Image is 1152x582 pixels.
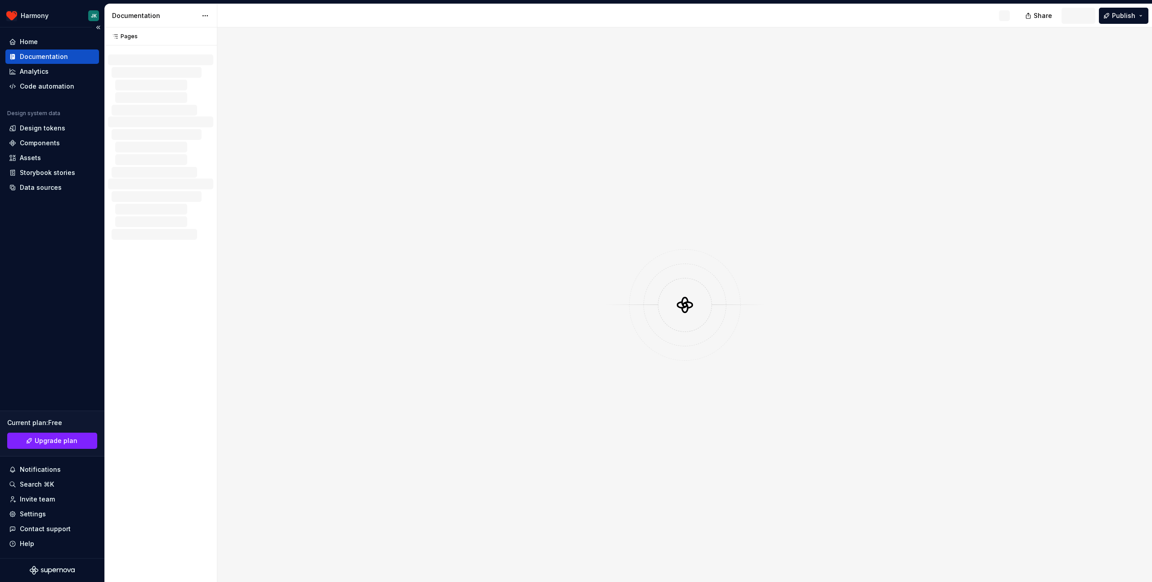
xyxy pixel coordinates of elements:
a: Documentation [5,49,99,64]
div: Design tokens [20,124,65,133]
div: Documentation [112,11,197,20]
button: Share [1021,8,1058,24]
span: Upgrade plan [35,436,77,445]
div: Assets [20,153,41,162]
img: 41dd58b4-cf0d-4748-b605-c484c7e167c9.png [6,10,17,21]
button: Search ⌘K [5,477,99,492]
div: Settings [20,510,46,519]
button: Upgrade plan [7,433,97,449]
div: Analytics [20,67,49,76]
button: Contact support [5,522,99,536]
button: HarmonyJK [2,6,103,25]
div: Storybook stories [20,168,75,177]
div: Notifications [20,465,61,474]
div: Data sources [20,183,62,192]
a: Data sources [5,180,99,195]
a: Code automation [5,79,99,94]
a: Invite team [5,492,99,506]
div: Invite team [20,495,55,504]
button: Publish [1099,8,1148,24]
a: Analytics [5,64,99,79]
button: Notifications [5,462,99,477]
span: Share [1034,11,1052,20]
div: Help [20,539,34,548]
div: Home [20,37,38,46]
div: Pages [108,33,138,40]
div: Contact support [20,524,71,533]
a: Components [5,136,99,150]
button: Help [5,537,99,551]
a: Design tokens [5,121,99,135]
div: Harmony [21,11,49,20]
button: Collapse sidebar [92,21,104,34]
div: Search ⌘K [20,480,54,489]
a: Settings [5,507,99,521]
div: Components [20,139,60,148]
div: Documentation [20,52,68,61]
a: Home [5,35,99,49]
span: Publish [1112,11,1135,20]
svg: Supernova Logo [30,566,75,575]
a: Assets [5,151,99,165]
div: JK [91,12,97,19]
div: Current plan : Free [7,418,97,427]
div: Design system data [7,110,60,117]
div: Code automation [20,82,74,91]
a: Storybook stories [5,166,99,180]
